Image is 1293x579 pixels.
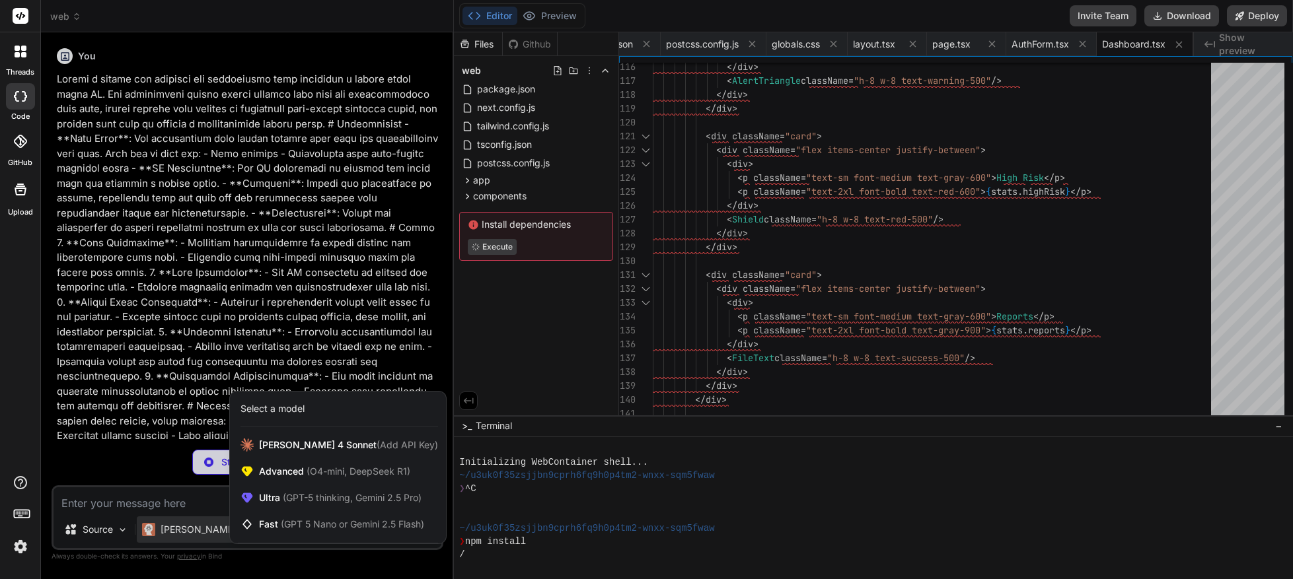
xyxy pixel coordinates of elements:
span: Ultra [259,491,422,504]
img: settings [9,535,32,558]
div: Select a model [240,402,305,415]
label: code [11,111,30,122]
span: (O4-mini, DeepSeek R1) [304,465,410,477]
label: Upload [8,207,33,218]
span: (GPT-5 thinking, Gemini 2.5 Pro) [280,492,422,503]
span: (Add API Key) [377,439,438,450]
span: [PERSON_NAME] 4 Sonnet [259,438,438,452]
span: (GPT 5 Nano or Gemini 2.5 Flash) [281,518,424,529]
span: Fast [259,518,424,531]
span: Advanced [259,465,410,478]
label: threads [6,67,34,78]
label: GitHub [8,157,32,168]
